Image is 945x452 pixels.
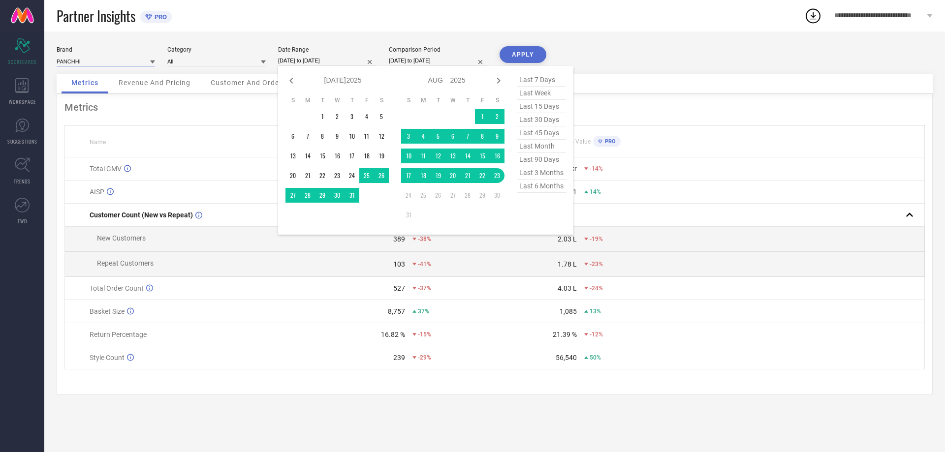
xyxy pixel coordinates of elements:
td: Sun Aug 10 2025 [401,149,416,163]
td: Thu Aug 21 2025 [460,168,475,183]
span: -23% [590,261,603,268]
td: Thu Jul 31 2025 [345,188,359,203]
span: PRO [152,13,167,21]
input: Select date range [278,56,377,66]
th: Sunday [401,96,416,104]
td: Sat Aug 02 2025 [490,109,504,124]
td: Mon Aug 11 2025 [416,149,431,163]
td: Fri Aug 22 2025 [475,168,490,183]
span: Total GMV [90,165,122,173]
td: Mon Aug 04 2025 [416,129,431,144]
span: last week [517,87,566,100]
div: 239 [393,354,405,362]
div: Metrics [64,101,925,113]
span: -14% [590,165,603,172]
span: Basket Size [90,307,125,315]
td: Sat Jul 05 2025 [374,109,389,124]
td: Sun Aug 24 2025 [401,188,416,203]
div: Open download list [804,7,822,25]
td: Sat Aug 09 2025 [490,129,504,144]
td: Sun Jul 06 2025 [285,129,300,144]
span: SCORECARDS [8,58,37,65]
td: Fri Aug 15 2025 [475,149,490,163]
td: Mon Aug 25 2025 [416,188,431,203]
td: Tue Aug 12 2025 [431,149,445,163]
span: SUGGESTIONS [7,138,37,145]
td: Sat Jul 12 2025 [374,129,389,144]
td: Wed Aug 06 2025 [445,129,460,144]
th: Monday [416,96,431,104]
td: Sun Aug 31 2025 [401,208,416,222]
td: Mon Jul 14 2025 [300,149,315,163]
span: -37% [418,285,431,292]
div: 527 [393,284,405,292]
td: Sun Jul 20 2025 [285,168,300,183]
span: -12% [590,331,603,338]
span: 37% [418,308,429,315]
th: Tuesday [315,96,330,104]
td: Fri Aug 01 2025 [475,109,490,124]
div: 389 [393,235,405,243]
span: Revenue And Pricing [119,79,190,87]
th: Saturday [374,96,389,104]
td: Tue Aug 19 2025 [431,168,445,183]
span: Customer And Orders [211,79,286,87]
td: Thu Aug 14 2025 [460,149,475,163]
span: last 90 days [517,153,566,166]
span: last 45 days [517,126,566,140]
span: 13% [590,308,601,315]
div: 2.03 L [558,235,577,243]
td: Tue Aug 05 2025 [431,129,445,144]
td: Sat Jul 26 2025 [374,168,389,183]
span: PRO [602,138,616,145]
th: Sunday [285,96,300,104]
td: Wed Jul 16 2025 [330,149,345,163]
td: Sun Aug 03 2025 [401,129,416,144]
td: Mon Aug 18 2025 [416,168,431,183]
span: Name [90,139,106,146]
span: last 30 days [517,113,566,126]
span: Customer Count (New vs Repeat) [90,211,193,219]
span: FWD [18,217,27,225]
span: Repeat Customers [97,259,154,267]
div: Category [167,46,266,53]
div: Brand [57,46,155,53]
div: 103 [393,260,405,268]
span: last 3 months [517,166,566,180]
span: 14% [590,188,601,195]
td: Wed Jul 23 2025 [330,168,345,183]
span: Partner Insights [57,6,135,26]
td: Sun Jul 13 2025 [285,149,300,163]
span: -15% [418,331,431,338]
span: -41% [418,261,431,268]
div: 21.39 % [553,331,577,338]
div: Next month [493,75,504,87]
span: New Customers [97,234,146,242]
td: Wed Jul 02 2025 [330,109,345,124]
td: Wed Aug 13 2025 [445,149,460,163]
td: Tue Jul 15 2025 [315,149,330,163]
th: Friday [359,96,374,104]
span: last 7 days [517,73,566,87]
span: -29% [418,354,431,361]
div: 56,540 [556,354,577,362]
button: APPLY [500,46,546,63]
td: Fri Aug 29 2025 [475,188,490,203]
td: Thu Jul 17 2025 [345,149,359,163]
td: Fri Jul 11 2025 [359,129,374,144]
td: Tue Aug 26 2025 [431,188,445,203]
span: Total Order Count [90,284,144,292]
div: 16.82 % [381,331,405,338]
td: Fri Jul 04 2025 [359,109,374,124]
td: Fri Jul 25 2025 [359,168,374,183]
td: Thu Aug 28 2025 [460,188,475,203]
span: AISP [90,188,104,196]
span: -24% [590,285,603,292]
div: 4.03 L [558,284,577,292]
td: Wed Jul 30 2025 [330,188,345,203]
td: Tue Jul 01 2025 [315,109,330,124]
div: 8,757 [388,307,405,315]
span: -38% [418,236,431,242]
th: Wednesday [330,96,345,104]
div: Date Range [278,46,377,53]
